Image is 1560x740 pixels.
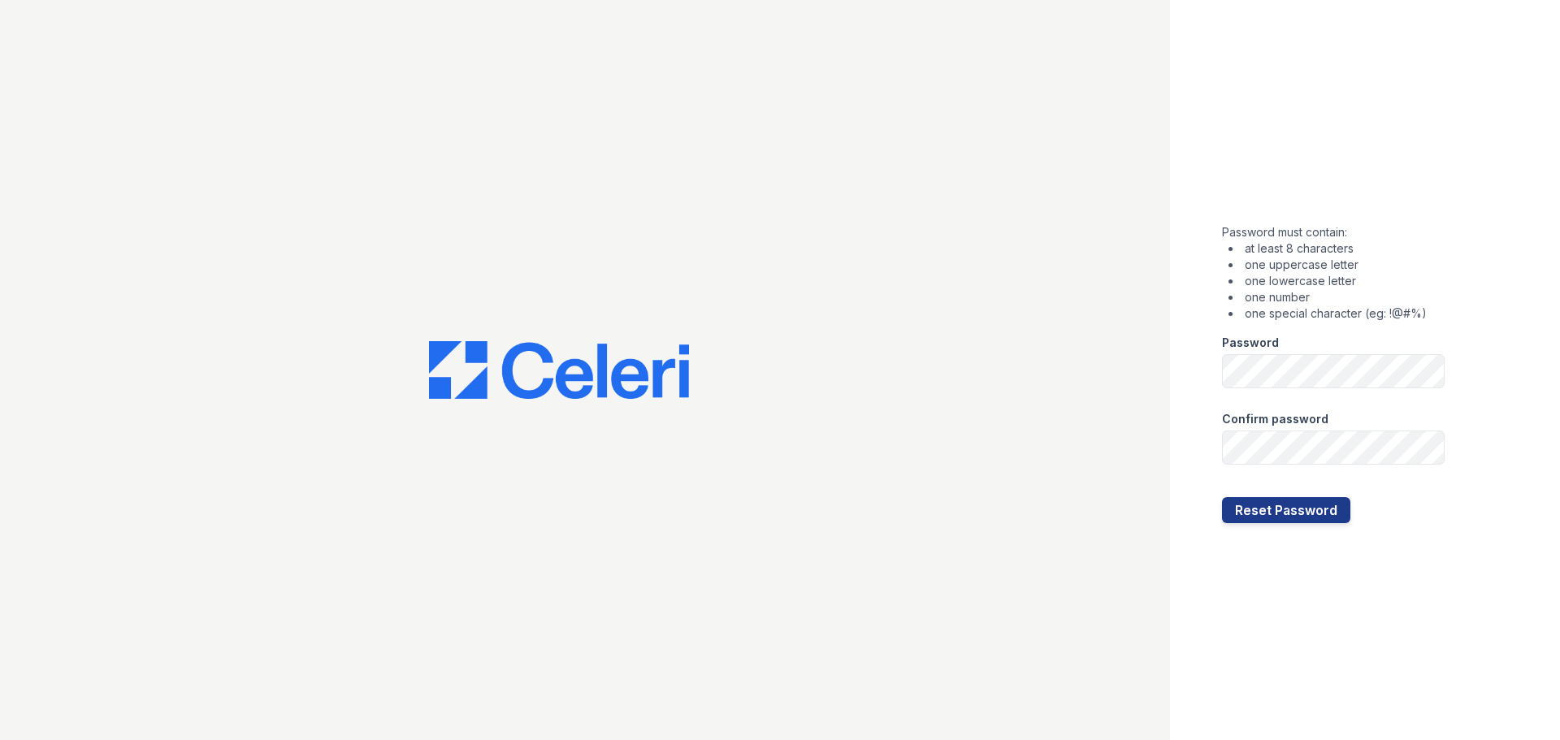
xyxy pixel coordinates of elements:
[1228,273,1445,289] li: one lowercase letter
[1222,497,1350,523] button: Reset Password
[1222,411,1328,427] label: Confirm password
[1228,289,1445,305] li: one number
[1222,335,1279,351] label: Password
[1228,257,1445,273] li: one uppercase letter
[1228,305,1445,322] li: one special character (eg: !@#%)
[429,341,689,400] img: CE_Logo_Blue-a8612792a0a2168367f1c8372b55b34899dd931a85d93a1a3d3e32e68fde9ad4.png
[1228,240,1445,257] li: at least 8 characters
[1222,224,1445,322] div: Password must contain:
